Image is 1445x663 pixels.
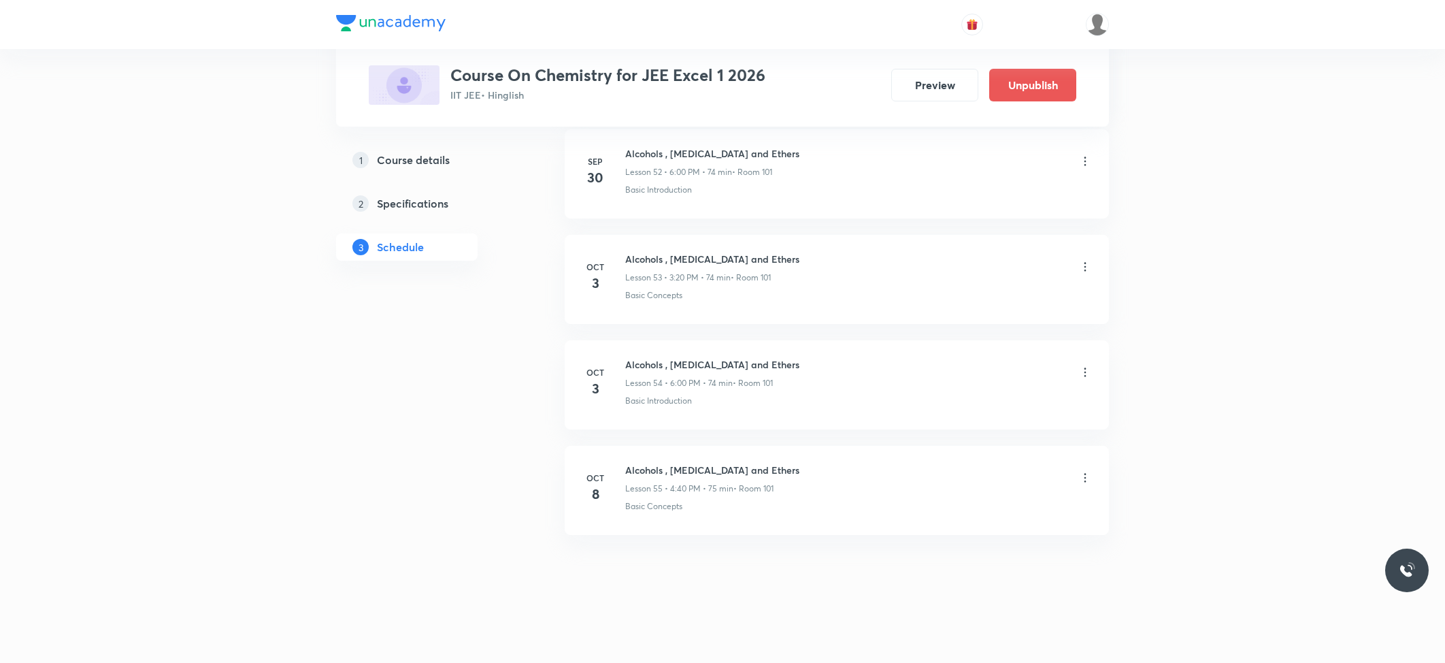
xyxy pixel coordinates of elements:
h6: Oct [582,366,609,378]
p: • Room 101 [732,166,772,178]
img: avatar [966,18,978,31]
p: Basic Introduction [625,395,692,407]
h4: 30 [582,167,609,188]
p: 2 [352,195,369,212]
h6: Oct [582,261,609,273]
p: Basic Concepts [625,500,682,513]
h4: 3 [582,378,609,399]
img: B5F5D2C3-4CCC-48BD-89F7-7EAA2829AEEF_plus.png [369,65,439,105]
h6: Alcohols , [MEDICAL_DATA] and Ethers [625,146,799,161]
h4: 8 [582,484,609,504]
p: • Room 101 [733,377,773,389]
p: Lesson 55 • 4:40 PM • 75 min [625,483,733,495]
p: 3 [352,239,369,255]
p: • Room 101 [733,483,774,495]
h6: Alcohols , [MEDICAL_DATA] and Ethers [625,357,799,372]
p: 1 [352,152,369,168]
button: avatar [961,14,983,35]
a: 2Specifications [336,190,521,217]
h5: Schedule [377,239,424,255]
img: Divya tyagi [1086,13,1109,36]
p: • Room 101 [731,272,771,284]
h6: Sep [582,155,609,167]
a: 1Course details [336,146,521,174]
h5: Course details [377,152,450,168]
p: Basic Concepts [625,289,682,302]
button: Unpublish [989,69,1076,101]
img: Company Logo [336,15,446,31]
h4: 3 [582,273,609,293]
p: IIT JEE • Hinglish [450,88,765,102]
h6: Alcohols , [MEDICAL_DATA] and Ethers [625,463,799,477]
h6: Alcohols , [MEDICAL_DATA] and Ethers [625,252,799,266]
p: Lesson 53 • 3:20 PM • 74 min [625,272,731,284]
button: Preview [891,69,978,101]
p: Basic Introduction [625,184,692,196]
h3: Course On Chemistry for JEE Excel 1 2026 [450,65,765,85]
h5: Specifications [377,195,448,212]
p: Lesson 54 • 6:00 PM • 74 min [625,377,733,389]
h6: Oct [582,472,609,484]
a: Company Logo [336,15,446,35]
img: ttu [1399,562,1415,579]
p: Lesson 52 • 6:00 PM • 74 min [625,166,732,178]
